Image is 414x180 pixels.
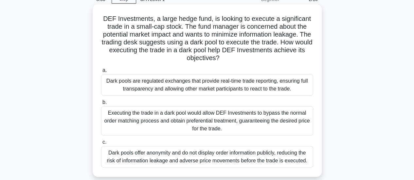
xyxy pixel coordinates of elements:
[101,74,313,96] div: Dark pools are regulated exchanges that provide real-time trade reporting, ensuring full transpar...
[102,67,107,73] span: a.
[100,15,314,62] h5: DEF Investments, a large hedge fund, is looking to execute a significant trade in a small-cap sto...
[102,139,106,145] span: c.
[101,146,313,168] div: Dark pools offer anonymity and do not display order information publicly, reducing the risk of in...
[102,99,107,105] span: b.
[101,106,313,136] div: Executing the trade in a dark pool would allow DEF Investments to bypass the normal order matchin...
